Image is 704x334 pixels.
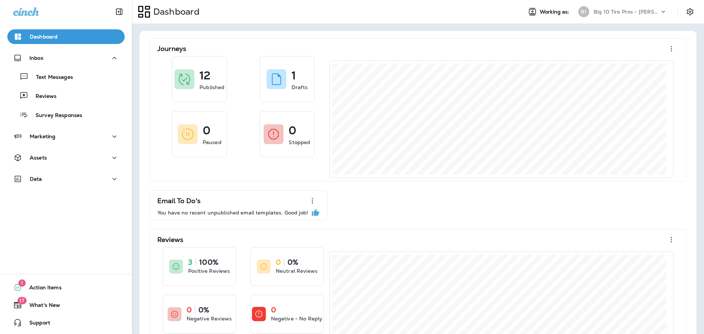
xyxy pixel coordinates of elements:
[30,133,55,139] p: Marketing
[289,127,296,134] p: 0
[28,93,56,100] p: Reviews
[271,315,323,322] p: Negative - No Reply
[30,34,58,40] p: Dashboard
[7,150,125,165] button: Assets
[287,258,298,266] p: 0%
[7,107,125,122] button: Survey Responses
[28,112,82,119] p: Survey Responses
[276,258,281,266] p: 0
[30,176,42,182] p: Data
[7,69,125,84] button: Text Messages
[7,315,125,330] button: Support
[7,298,125,312] button: 17What's New
[203,127,210,134] p: 0
[199,84,224,91] p: Published
[540,9,571,15] span: Working as:
[187,306,192,313] p: 0
[291,72,296,79] p: 1
[276,267,318,275] p: Neutral Reviews
[188,267,230,275] p: Positive Reviews
[157,236,183,243] p: Reviews
[30,155,47,161] p: Assets
[198,306,209,313] p: 0%
[29,74,73,81] p: Text Messages
[203,139,221,146] p: Paused
[22,320,50,329] span: Support
[594,9,660,15] p: Big 10 Tire Pros - [PERSON_NAME]
[271,306,276,313] p: 0
[157,197,201,205] p: Email To Do's
[22,302,60,311] span: What's New
[18,279,26,287] span: 1
[157,210,308,216] p: You have no recent unpublished email templates. Good job!
[29,55,43,61] p: Inbox
[683,5,697,18] button: Settings
[289,139,310,146] p: Stopped
[7,88,125,103] button: Reviews
[578,6,589,17] div: B1
[7,129,125,144] button: Marketing
[7,29,125,44] button: Dashboard
[291,84,308,91] p: Drafts
[17,297,26,304] span: 17
[7,280,125,295] button: 1Action Items
[150,6,199,17] p: Dashboard
[199,72,210,79] p: 12
[188,258,192,266] p: 3
[109,4,129,19] button: Collapse Sidebar
[157,45,186,52] p: Journeys
[22,285,62,293] span: Action Items
[199,258,218,266] p: 100%
[7,51,125,65] button: Inbox
[7,172,125,186] button: Data
[187,315,232,322] p: Negative Reviews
